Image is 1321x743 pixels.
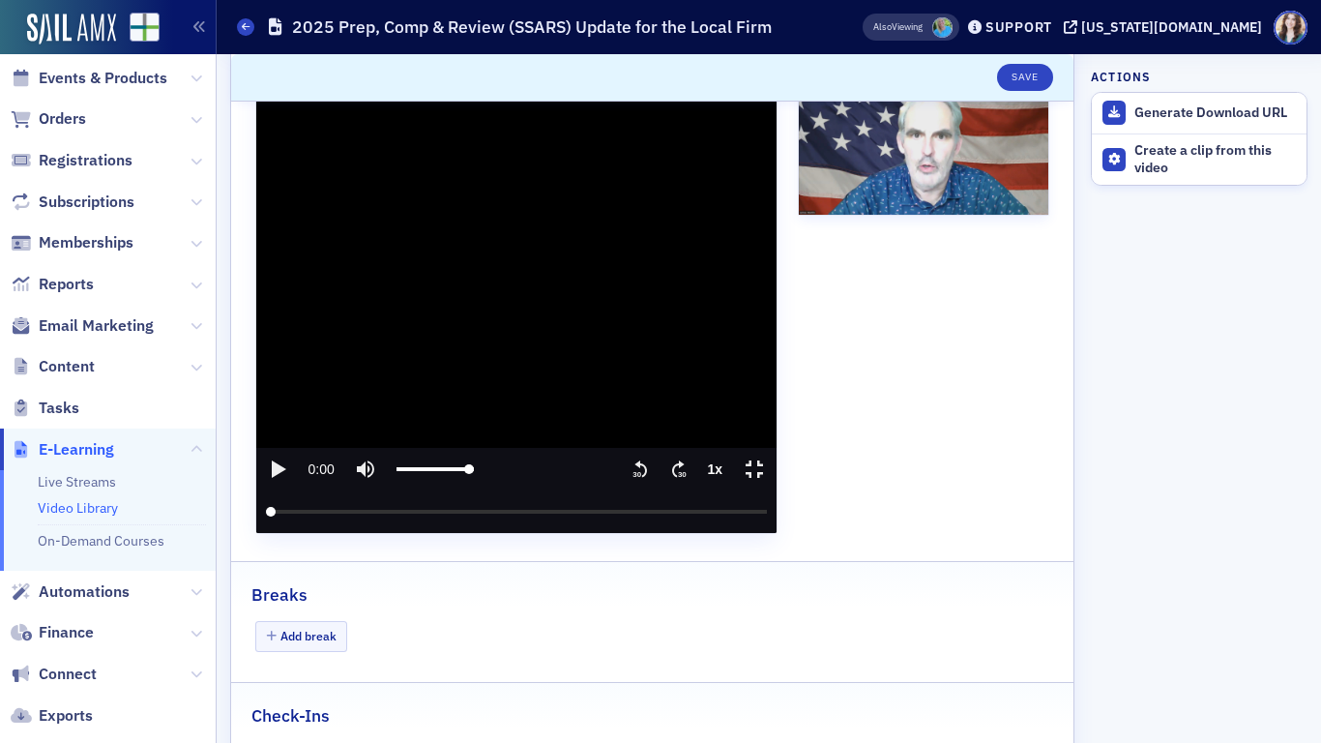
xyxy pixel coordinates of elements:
div: Support [985,18,1052,36]
span: Exports [39,705,93,727]
a: E-Learning [11,439,114,461]
a: Events & Products [11,68,167,89]
a: Connect [11,664,97,685]
h1: 2025 Prep, Comp & Review (SSARS) Update for the Local Firm [292,15,772,39]
media-seek-backward-button: seek back 30 seconds [621,448,660,490]
a: Live Streams [38,473,116,490]
div: Also [873,20,892,33]
media-volume-range: Volume [387,448,484,490]
a: Tasks [11,398,79,419]
span: Profile [1274,11,1307,45]
media-fullscreen-button: exit fullscreen mode [732,448,777,490]
span: Subscriptions [39,192,134,213]
span: E-Learning [39,439,114,461]
h2: Check-Ins [251,703,330,728]
a: Subscriptions [11,192,134,213]
span: Orders [39,108,86,130]
span: Automations [39,581,130,603]
div: [US_STATE][DOMAIN_NAME] [1081,18,1262,36]
div: Generate Download URL [1134,104,1297,122]
a: Email Marketing [11,315,154,337]
h2: Breaks [251,582,308,608]
a: View Homepage [116,13,160,45]
media-controller: video player [256,74,778,533]
a: Video Library [38,499,118,517]
media-playback-rate-button: current playback rate 1 [698,448,733,490]
media-current-time-display: Time [299,448,344,490]
media-time-range: Progress [256,490,778,533]
span: Memberships [39,232,133,253]
div: Create a clip from this video [1134,142,1297,176]
button: Generate Download URL [1092,93,1306,134]
span: Reports [39,274,94,295]
span: Kristi Gates [932,17,953,38]
span: Finance [39,622,94,643]
span: Viewing [873,20,923,34]
a: Registrations [11,150,132,171]
a: Memberships [11,232,133,253]
a: On-Demand Courses [38,532,164,550]
a: Content [11,356,95,377]
span: Tasks [39,398,79,419]
media-seek-forward-button: seek forward 30 seconds [660,448,698,490]
a: Reports [11,274,94,295]
button: Add break [255,621,348,651]
media-mute-button: mute [344,448,387,490]
span: Connect [39,664,97,685]
media-play-button: play [256,448,299,490]
span: Registrations [39,150,132,171]
img: SailAMX [130,13,160,43]
button: Save [997,64,1052,91]
button: Create a clip from this video [1092,134,1306,186]
span: Content [39,356,95,377]
span: Events & Products [39,68,167,89]
button: [US_STATE][DOMAIN_NAME] [1064,20,1269,34]
img: SailAMX [27,14,116,45]
a: Finance [11,622,94,643]
a: Automations [11,581,130,603]
a: Exports [11,705,93,727]
h4: Actions [1091,68,1151,85]
span: Email Marketing [39,315,154,337]
a: Orders [11,108,86,130]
